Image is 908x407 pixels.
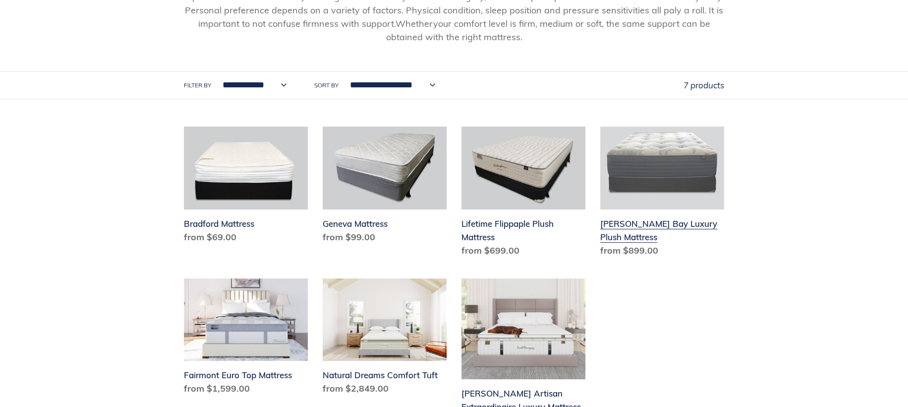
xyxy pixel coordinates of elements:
[461,127,585,261] a: Lifetime Flippaple Plush Mattress
[323,278,447,400] a: Natural Dreams Comfort Tuft
[184,127,308,248] a: Bradford Mattress
[314,81,339,90] label: Sort by
[184,278,308,400] a: Fairmont Euro Top Mattress
[323,127,447,248] a: Geneva Mattress
[396,18,433,29] span: Whether
[184,81,211,90] label: Filter by
[600,127,724,261] a: Chadwick Bay Luxury Plush Mattress
[683,80,724,90] span: 7 products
